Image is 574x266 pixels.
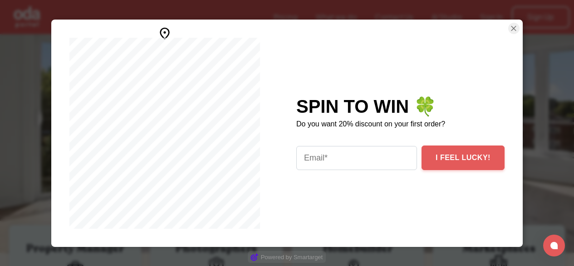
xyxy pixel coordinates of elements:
input: Email* [296,146,417,170]
div: SPIN TO WIN 🍀 [296,96,505,116]
img: Close Button Icon [509,23,518,34]
p: Do you want 20% discount on your first order? [296,119,505,129]
button: I FEEL LUCKY! [422,146,505,170]
button: Close Smartarget Popup [508,23,520,34]
img: svg+xml;charset=utf-8,%0A%3Csvg%20xmlns%3D%22http%3A%2F%2Fwww.w3.org%2F2000%2Fsvg%22%20height%3D%... [157,26,172,41]
button: atlas-launcher [543,235,565,256]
